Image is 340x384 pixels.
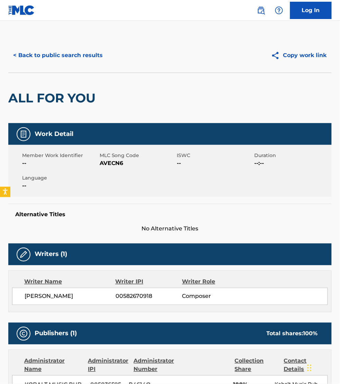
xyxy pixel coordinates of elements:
[235,357,279,374] div: Collection Share
[254,3,268,17] a: Public Search
[303,330,318,337] span: 100 %
[22,174,98,182] span: Language
[24,357,83,374] div: Administrator Name
[305,351,340,384] iframe: Chat Widget
[116,292,182,301] span: 00582670918
[272,3,286,17] div: Help
[177,152,253,159] span: ISWC
[275,6,283,15] img: help
[115,278,182,286] div: Writer IPI
[254,152,330,159] span: Duration
[177,159,253,167] span: --
[182,278,243,286] div: Writer Role
[284,357,328,374] div: Contact Details
[25,292,116,301] span: [PERSON_NAME]
[271,51,283,60] img: Copy work link
[22,152,98,159] span: Member Work Identifier
[134,357,177,374] div: Administrator Number
[15,211,325,218] h5: Alternative Titles
[182,292,243,301] span: Composer
[307,358,312,378] div: Drag
[8,225,332,233] span: No Alternative Titles
[19,250,28,259] img: Writers
[254,159,330,167] span: --:--
[100,159,175,167] span: AVECN6
[35,130,73,138] h5: Work Detail
[22,159,98,167] span: --
[35,330,77,338] h5: Publishers (1)
[24,278,115,286] div: Writer Name
[22,182,98,190] span: --
[290,2,332,19] a: Log In
[8,5,35,15] img: MLC Logo
[266,47,332,64] button: Copy work link
[88,357,128,374] div: Administrator IPI
[267,330,318,338] div: Total shares:
[19,330,28,338] img: Publishers
[8,47,108,64] button: < Back to public search results
[100,152,175,159] span: MLC Song Code
[35,250,67,258] h5: Writers (1)
[8,90,99,106] h2: ALL FOR YOU
[257,6,265,15] img: search
[19,130,28,138] img: Work Detail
